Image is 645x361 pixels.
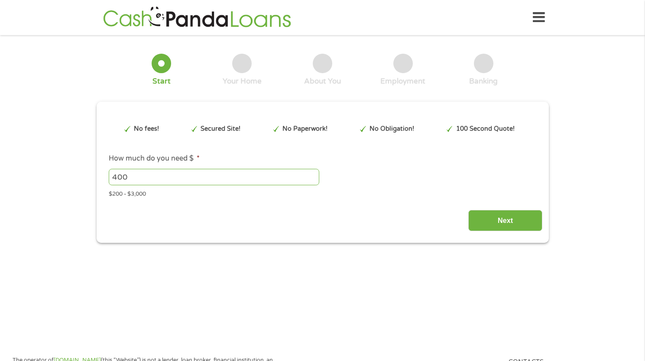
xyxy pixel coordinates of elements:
[109,154,200,163] label: How much do you need $
[468,210,542,231] input: Next
[100,5,294,30] img: GetLoanNow Logo
[223,77,262,86] div: Your Home
[456,124,515,134] p: 100 Second Quote!
[201,124,240,134] p: Secured Site!
[304,77,341,86] div: About You
[469,77,498,86] div: Banking
[134,124,159,134] p: No fees!
[380,77,425,86] div: Employment
[369,124,414,134] p: No Obligation!
[282,124,327,134] p: No Paperwork!
[109,187,536,199] div: $200 - $3,000
[152,77,171,86] div: Start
